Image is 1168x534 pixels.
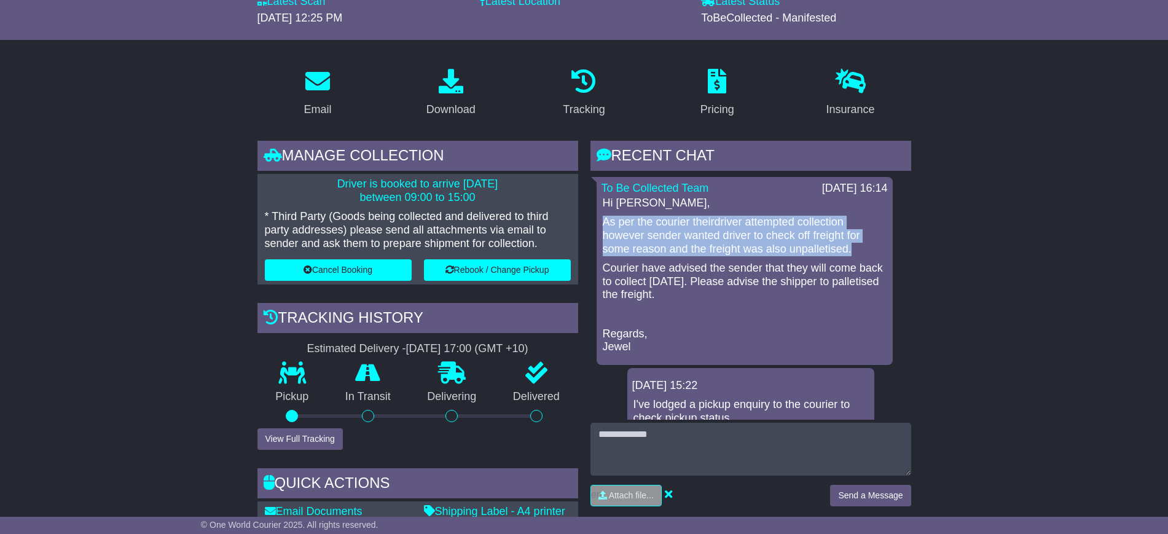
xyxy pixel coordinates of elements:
div: [DATE] 17:00 (GMT +10) [406,342,528,356]
div: Insurance [826,101,875,118]
span: © One World Courier 2025. All rights reserved. [201,520,378,530]
p: As per the courier theirdriver attempted collection however sender wanted driver to check off fre... [603,216,887,256]
p: In Transit [327,390,409,404]
div: Tracking history [257,303,578,336]
div: Estimated Delivery - [257,342,578,356]
a: Email [296,65,339,122]
p: Delivered [495,390,578,404]
p: I've lodged a pickup enquiry to the courier to check pickup status [633,398,868,425]
div: Pricing [700,101,734,118]
div: RECENT CHAT [590,141,911,174]
p: Pickup [257,390,327,404]
div: [DATE] 16:14 [822,182,888,195]
div: Manage collection [257,141,578,174]
a: Email Documents [265,505,363,517]
div: Quick Actions [257,468,578,501]
p: Hi [PERSON_NAME], [603,197,887,210]
p: Regards, Jewel [603,328,887,354]
a: Tracking [555,65,613,122]
p: Driver is booked to arrive [DATE] between 09:00 to 15:00 [265,178,571,204]
a: Shipping Label - A4 printer [424,505,565,517]
p: Delivering [409,390,495,404]
div: [DATE] 15:22 [632,379,869,393]
div: Tracking [563,101,605,118]
a: Insurance [818,65,883,122]
a: To Be Collected Team [602,182,709,194]
span: [DATE] 12:25 PM [257,12,343,24]
button: Send a Message [830,485,911,506]
button: View Full Tracking [257,428,343,450]
p: * Third Party (Goods being collected and delivered to third party addresses) please send all atta... [265,210,571,250]
p: Courier have advised the sender that they will come back to collect [DATE]. Please advise the shi... [603,262,887,302]
span: ToBeCollected - Manifested [701,12,836,24]
a: Download [418,65,484,122]
button: Rebook / Change Pickup [424,259,571,281]
div: Download [426,101,476,118]
button: Cancel Booking [265,259,412,281]
div: Email [304,101,331,118]
a: Pricing [692,65,742,122]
